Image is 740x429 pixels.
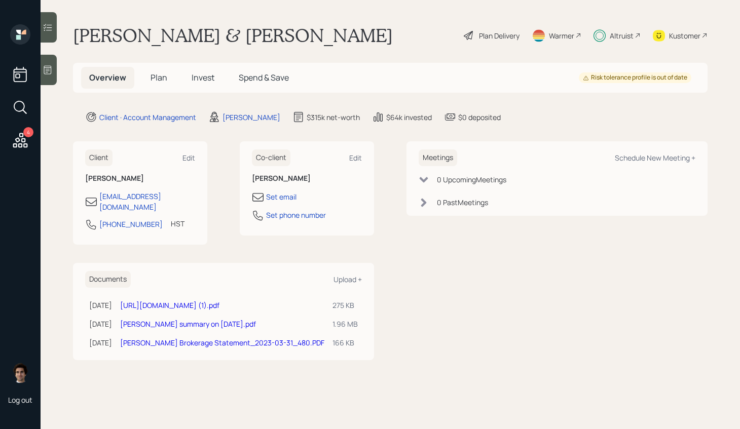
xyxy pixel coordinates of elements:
[192,72,214,83] span: Invest
[10,363,30,383] img: harrison-schaefer-headshot-2.png
[669,30,700,41] div: Kustomer
[458,112,501,123] div: $0 deposited
[334,275,362,284] div: Upload +
[89,319,112,329] div: [DATE]
[99,219,163,229] div: [PHONE_NUMBER]
[332,319,358,329] div: 1.96 MB
[332,300,358,310] div: 275 KB
[437,174,506,185] div: 0 Upcoming Meeting s
[266,210,326,220] div: Set phone number
[332,337,358,348] div: 166 KB
[252,149,290,166] h6: Co-client
[85,271,131,288] h6: Documents
[85,174,195,183] h6: [PERSON_NAME]
[120,338,324,347] a: [PERSON_NAME] Brokerage Statement_2023-03-31_480.PDF
[239,72,289,83] span: Spend & Save
[549,30,574,41] div: Warmer
[151,72,167,83] span: Plan
[89,72,126,83] span: Overview
[437,197,488,208] div: 0 Past Meeting s
[120,300,219,310] a: [URL][DOMAIN_NAME] (1).pdf
[120,319,256,329] a: [PERSON_NAME] summary on [DATE].pdf
[89,337,112,348] div: [DATE]
[610,30,634,41] div: Altruist
[479,30,520,41] div: Plan Delivery
[307,112,360,123] div: $315k net-worth
[171,218,184,229] div: HST
[615,153,695,163] div: Schedule New Meeting +
[99,112,196,123] div: Client · Account Management
[349,153,362,163] div: Edit
[266,191,297,202] div: Set email
[252,174,362,183] h6: [PERSON_NAME]
[73,24,393,47] h1: [PERSON_NAME] & [PERSON_NAME]
[223,112,280,123] div: [PERSON_NAME]
[23,127,33,137] div: 4
[89,300,112,310] div: [DATE]
[419,149,457,166] h6: Meetings
[8,395,32,405] div: Log out
[85,149,113,166] h6: Client
[386,112,432,123] div: $64k invested
[99,191,195,212] div: [EMAIL_ADDRESS][DOMAIN_NAME]
[583,73,687,82] div: Risk tolerance profile is out of date
[182,153,195,163] div: Edit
